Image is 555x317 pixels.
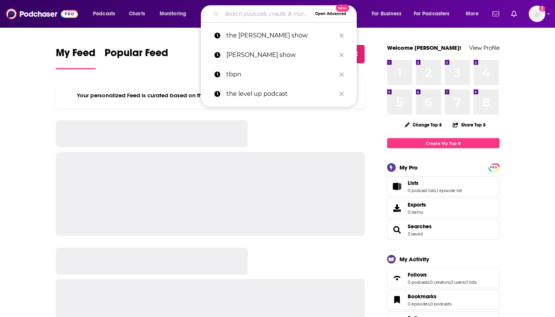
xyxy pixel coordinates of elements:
span: , [429,301,430,307]
a: Popular Feed [105,46,168,69]
span: Charts [129,9,145,19]
span: Follows [387,268,500,288]
p: the level up podcast [226,84,336,104]
a: Welcome [PERSON_NAME]! [387,44,461,51]
span: For Podcasters [414,9,450,19]
svg: Add a profile image [539,6,545,12]
a: 0 episodes [408,301,429,307]
span: Lists [408,180,419,186]
a: Follows [390,273,405,283]
span: Exports [408,201,426,208]
p: tbpn [226,65,336,84]
span: More [466,9,479,19]
a: Show notifications dropdown [508,7,520,20]
a: 1 episode list [437,188,462,193]
button: open menu [409,8,461,20]
button: Share Top 8 [452,118,486,132]
a: tbpn [201,65,357,84]
div: Search podcasts, credits, & more... [208,5,364,22]
span: Monitoring [160,9,186,19]
span: Bookmarks [408,293,437,300]
a: 0 podcasts [430,301,452,307]
a: Searches [390,225,405,235]
a: Exports [387,198,500,218]
a: Searches [408,223,432,230]
span: For Business [372,9,401,19]
span: Logged in as WE_Broadcast [529,6,545,22]
a: Bookmarks [408,293,452,300]
a: Charts [124,8,150,20]
p: tim ferris show [226,45,336,65]
span: Bookmarks [387,290,500,310]
a: 0 podcasts [408,280,429,285]
button: open menu [461,8,488,20]
a: 0 podcast lists [408,188,436,193]
img: Podchaser - Follow, Share and Rate Podcasts [6,7,78,21]
div: Your personalized Feed is curated based on the Podcasts, Creators, Users, and Lists that you Follow. [56,83,365,108]
a: 0 lists [465,280,477,285]
span: Follows [408,271,427,278]
a: My Feed [56,46,96,69]
div: My Pro [399,164,418,171]
a: 0 creators [430,280,450,285]
a: Show notifications dropdown [489,7,502,20]
a: 0 users [450,280,465,285]
p: the joe pomp show [226,26,336,45]
a: Bookmarks [390,295,405,305]
a: 3 saved [408,231,423,237]
button: Open AdvancedNew [312,9,350,18]
button: open menu [88,8,125,20]
button: Show profile menu [529,6,545,22]
a: PRO [489,164,498,170]
a: Create My Top 8 [387,138,500,148]
span: , [429,280,430,285]
a: Follows [408,271,477,278]
span: 0 items [408,210,426,215]
button: open menu [154,8,196,20]
a: the level up podcast [201,84,357,104]
a: Lists [390,181,405,192]
span: Exports [390,203,405,213]
span: Popular Feed [105,46,168,64]
div: My Activity [399,256,429,263]
img: User Profile [529,6,545,22]
span: Searches [387,220,500,240]
span: PRO [489,165,498,170]
a: [PERSON_NAME] show [201,45,357,65]
button: open menu [367,8,411,20]
input: Search podcasts, credits, & more... [221,8,312,20]
span: Podcasts [93,9,115,19]
span: New [336,4,349,12]
a: the [PERSON_NAME] show [201,26,357,45]
a: View Profile [469,44,500,51]
span: Lists [387,176,500,196]
a: Lists [408,180,462,186]
span: My Feed [56,46,96,64]
span: Open Advanced [315,12,346,16]
button: Change Top 8 [400,120,447,129]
